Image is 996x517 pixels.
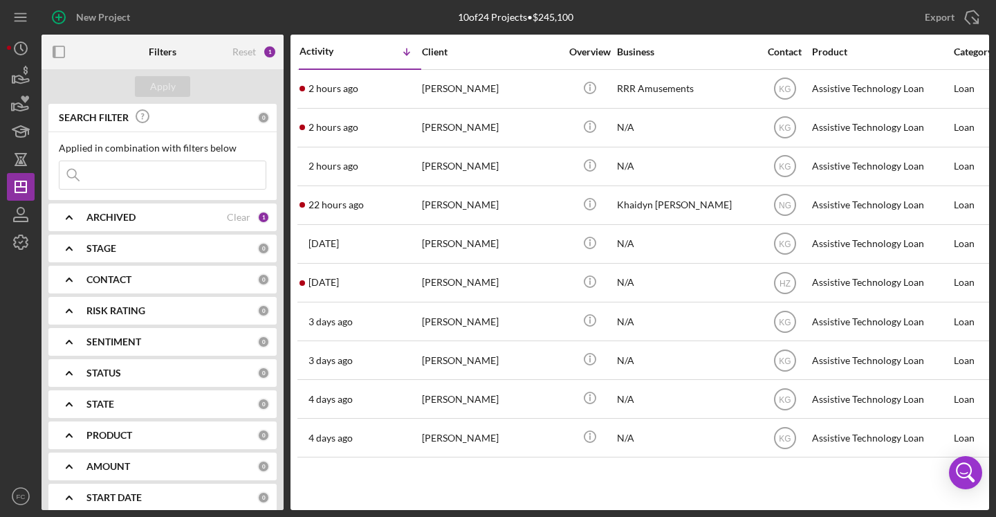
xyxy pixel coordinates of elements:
div: Assistive Technology Loan [812,419,950,456]
time: 2025-08-30 14:55 [308,355,353,366]
b: SENTIMENT [86,336,141,347]
div: N/A [617,148,755,185]
b: RISK RATING [86,305,145,316]
time: 2025-09-01 23:21 [308,199,364,210]
b: AMOUNT [86,461,130,472]
b: ARCHIVED [86,212,136,223]
div: Assistive Technology Loan [812,303,950,340]
div: 0 [257,460,270,473]
div: 0 [257,367,270,379]
div: Overview [564,46,616,57]
button: Export [911,3,989,31]
b: STATE [86,399,114,410]
div: [PERSON_NAME] [422,148,560,185]
div: [PERSON_NAME] [422,264,560,301]
div: N/A [617,303,755,340]
div: Apply [150,76,176,97]
div: Khaidyn [PERSON_NAME] [617,187,755,224]
text: KG [779,317,791,327]
div: Clear [227,212,250,223]
div: Activity [299,46,360,57]
div: Assistive Technology Loan [812,148,950,185]
div: Applied in combination with filters below [59,143,266,154]
time: 2025-08-31 14:39 [308,277,339,288]
text: HZ [780,278,791,288]
div: Product [812,46,950,57]
time: 2025-08-31 07:51 [308,316,353,327]
text: NG [779,201,791,210]
div: [PERSON_NAME] [422,342,560,379]
div: New Project [76,3,130,31]
div: 0 [257,398,270,410]
div: RRR Amusements [617,71,755,107]
div: N/A [617,419,755,456]
div: [PERSON_NAME] [422,71,560,107]
text: KG [779,356,791,365]
time: 2025-09-02 18:23 [308,161,358,172]
div: 0 [257,429,270,442]
div: [PERSON_NAME] [422,303,560,340]
time: 2025-08-31 18:31 [308,238,339,249]
div: Assistive Technology Loan [812,264,950,301]
div: Assistive Technology Loan [812,342,950,379]
div: [PERSON_NAME] [422,381,560,417]
time: 2025-08-30 04:25 [308,394,353,405]
div: Client [422,46,560,57]
text: KG [779,394,791,404]
text: KG [779,84,791,94]
b: STAGE [86,243,116,254]
div: Contact [759,46,811,57]
div: N/A [617,226,755,262]
div: 1 [257,211,270,224]
div: [PERSON_NAME] [422,109,560,146]
div: N/A [617,109,755,146]
div: N/A [617,381,755,417]
div: 0 [257,111,270,124]
div: Assistive Technology Loan [812,71,950,107]
text: KG [779,123,791,133]
div: Assistive Technology Loan [812,187,950,224]
div: Export [925,3,954,31]
button: FC [7,482,35,510]
div: 0 [257,242,270,255]
text: KG [779,433,791,443]
div: Open Intercom Messenger [949,456,982,489]
div: Assistive Technology Loan [812,109,950,146]
time: 2025-08-30 03:10 [308,433,353,444]
div: N/A [617,264,755,301]
div: 0 [257,336,270,348]
time: 2025-09-02 18:42 [308,83,358,94]
time: 2025-09-02 18:31 [308,122,358,133]
div: Business [617,46,755,57]
div: N/A [617,342,755,379]
b: START DATE [86,492,142,503]
text: KG [779,162,791,172]
div: 0 [257,273,270,286]
text: FC [17,493,26,500]
div: Reset [232,46,256,57]
b: CONTACT [86,274,131,285]
b: STATUS [86,368,121,379]
div: 0 [257,305,270,317]
b: PRODUCT [86,430,132,441]
div: Assistive Technology Loan [812,226,950,262]
button: Apply [135,76,190,97]
b: Filters [149,46,176,57]
text: KG [779,239,791,249]
b: SEARCH FILTER [59,112,129,123]
div: [PERSON_NAME] [422,187,560,224]
div: Assistive Technology Loan [812,381,950,417]
div: [PERSON_NAME] [422,419,560,456]
div: 1 [263,45,277,59]
div: 0 [257,491,270,504]
div: 10 of 24 Projects • $245,100 [458,12,573,23]
div: [PERSON_NAME] [422,226,560,262]
button: New Project [41,3,144,31]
